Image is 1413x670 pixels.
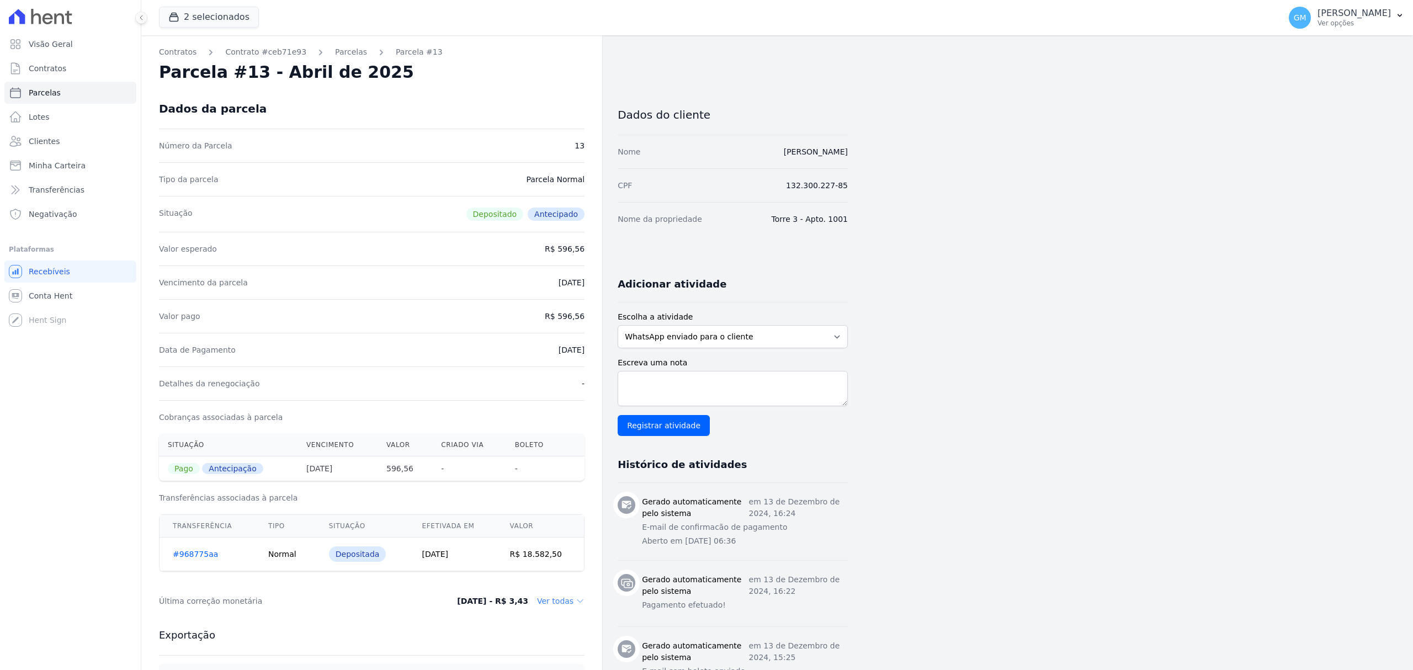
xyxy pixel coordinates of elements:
[642,535,848,547] p: Aberto em [DATE] 06:36
[173,550,218,559] a: #968775aa
[457,595,528,607] dd: [DATE] - R$ 3,43
[786,180,848,191] dd: 132.300.227-85
[1294,14,1306,22] span: GM
[642,496,748,519] h3: Gerado automaticamente pelo sistema
[29,184,84,195] span: Transferências
[4,155,136,177] a: Minha Carteira
[642,522,848,533] p: E-mail de confirmacão de pagamento
[784,147,848,156] a: [PERSON_NAME]
[409,538,497,571] td: [DATE]
[159,46,585,58] nav: Breadcrumb
[160,515,255,538] th: Transferência
[159,7,259,28] button: 2 selecionados
[29,63,66,74] span: Contratos
[298,434,378,456] th: Vencimento
[749,640,848,663] p: em 13 de Dezembro de 2024, 15:25
[159,629,585,642] h3: Exportação
[159,412,283,423] dt: Cobranças associadas à parcela
[159,243,217,254] dt: Valor esperado
[559,344,585,355] dd: [DATE]
[409,515,497,538] th: Efetivada em
[618,278,726,291] h3: Adicionar atividade
[335,46,367,58] a: Parcelas
[202,463,263,474] span: Antecipação
[396,46,443,58] a: Parcela #13
[4,33,136,55] a: Visão Geral
[4,57,136,79] a: Contratos
[29,111,50,123] span: Lotes
[159,277,248,288] dt: Vencimento da parcela
[29,290,72,301] span: Conta Hent
[159,140,232,151] dt: Número da Parcela
[29,87,61,98] span: Parcelas
[582,378,585,389] dd: -
[432,434,506,456] th: Criado via
[1280,2,1413,33] button: GM [PERSON_NAME] Ver opções
[506,434,563,456] th: Boleto
[159,434,298,456] th: Situação
[4,130,136,152] a: Clientes
[618,415,710,436] input: Registrar atividade
[4,260,136,283] a: Recebíveis
[4,179,136,201] a: Transferências
[4,285,136,307] a: Conta Hent
[749,496,848,519] p: em 13 de Dezembro de 2024, 16:24
[159,208,193,221] dt: Situação
[618,180,632,191] dt: CPF
[642,599,848,611] p: Pagamento efetuado!
[29,209,77,220] span: Negativação
[1318,19,1391,28] p: Ver opções
[168,463,200,474] span: Pago
[642,574,748,597] h3: Gerado automaticamente pelo sistema
[497,515,585,538] th: Valor
[29,266,70,277] span: Recebíveis
[378,434,432,456] th: Valor
[618,108,848,121] h3: Dados do cliente
[159,595,411,607] dt: Última correção monetária
[159,378,260,389] dt: Detalhes da renegociação
[9,243,132,256] div: Plataformas
[526,174,585,185] dd: Parcela Normal
[4,82,136,104] a: Parcelas
[329,546,386,562] div: Depositada
[545,311,585,322] dd: R$ 596,56
[225,46,306,58] a: Contrato #ceb71e93
[618,214,702,225] dt: Nome da propriedade
[618,311,848,323] label: Escolha a atividade
[642,640,748,663] h3: Gerado automaticamente pelo sistema
[575,140,585,151] dd: 13
[255,515,316,538] th: Tipo
[298,456,378,481] th: [DATE]
[1318,8,1391,19] p: [PERSON_NAME]
[159,174,219,185] dt: Tipo da parcela
[749,574,848,597] p: em 13 de Dezembro de 2024, 16:22
[4,203,136,225] a: Negativação
[466,208,524,221] span: Depositado
[29,39,73,50] span: Visão Geral
[772,214,848,225] dd: Torre 3 - Apto. 1001
[432,456,506,481] th: -
[159,344,236,355] dt: Data de Pagamento
[618,458,747,471] h3: Histórico de atividades
[528,208,585,221] span: Antecipado
[559,277,585,288] dd: [DATE]
[29,160,86,171] span: Minha Carteira
[378,456,432,481] th: 596,56
[159,102,267,115] div: Dados da parcela
[618,357,848,369] label: Escreva uma nota
[545,243,585,254] dd: R$ 596,56
[537,595,585,607] dd: Ver todas
[159,311,200,322] dt: Valor pago
[618,146,640,157] dt: Nome
[255,538,316,571] td: Normal
[159,46,196,58] a: Contratos
[29,136,60,147] span: Clientes
[4,106,136,128] a: Lotes
[506,456,563,481] th: -
[159,62,414,82] h2: Parcela #13 - Abril de 2025
[316,515,409,538] th: Situação
[159,492,585,503] h3: Transferências associadas à parcela
[497,538,585,571] td: R$ 18.582,50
